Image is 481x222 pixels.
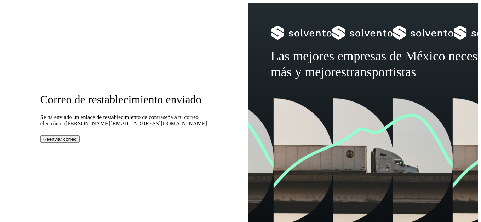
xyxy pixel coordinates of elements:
span: Reenviar correo [43,136,77,142]
h1: Correo de restablecimiento enviado [40,93,208,106]
span: [PERSON_NAME][EMAIL_ADDRESS][DOMAIN_NAME] [65,121,207,127]
p: Se ha enviado un enlace de restablecimiento de contraseña a tu correo electrónico [40,114,208,127]
span: transportistas [346,65,416,79]
button: Reenviar correo [40,135,80,143]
